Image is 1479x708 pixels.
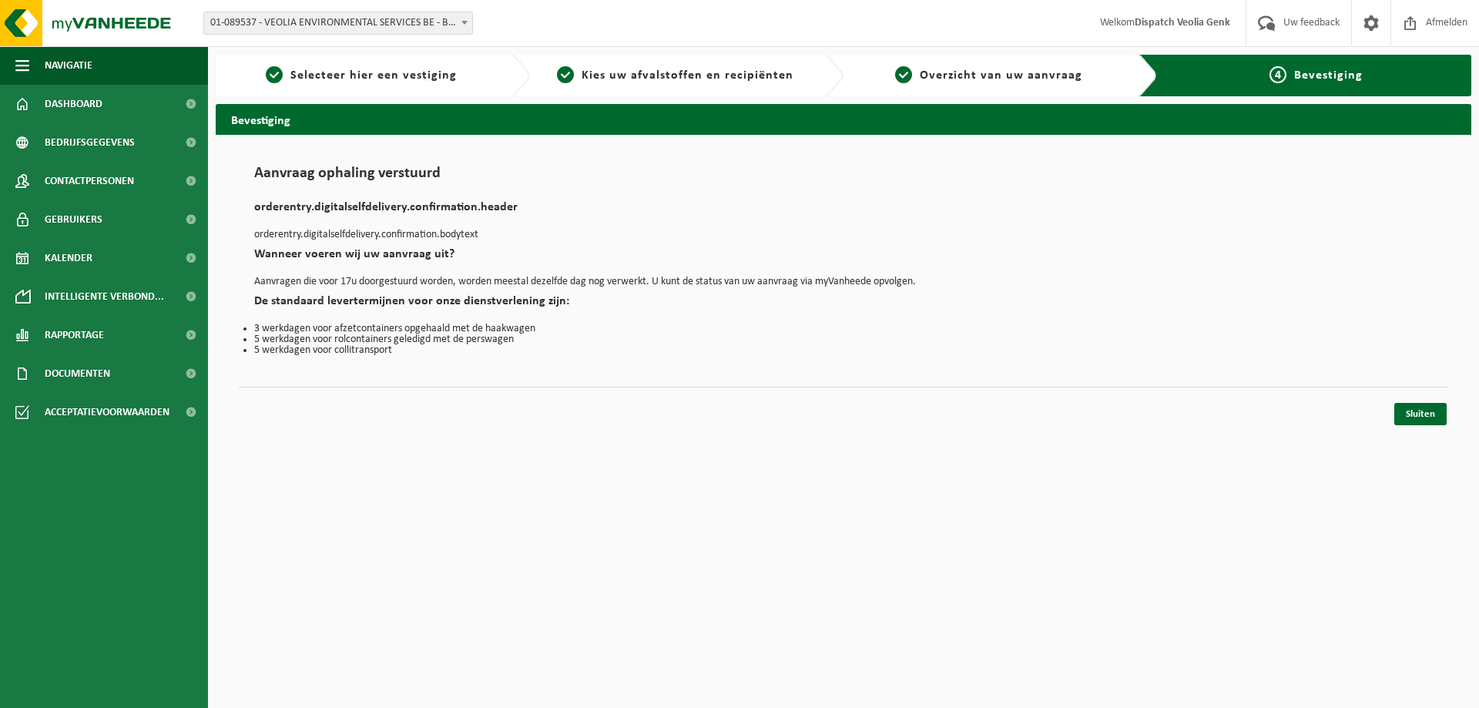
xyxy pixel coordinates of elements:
[254,277,1433,287] p: Aanvragen die voor 17u doorgestuurd worden, worden meestal dezelfde dag nog verwerkt. U kunt de s...
[1294,69,1363,82] span: Bevestiging
[45,354,110,393] span: Documenten
[254,248,1433,269] h2: Wanneer voeren wij uw aanvraag uit?
[851,66,1127,85] a: 3Overzicht van uw aanvraag
[538,66,813,85] a: 2Kies uw afvalstoffen en recipiënten
[920,69,1082,82] span: Overzicht van uw aanvraag
[216,104,1471,134] h2: Bevestiging
[254,345,1433,356] li: 5 werkdagen voor collitransport
[254,295,1433,316] h2: De standaard levertermijnen voor onze dienstverlening zijn:
[45,316,104,354] span: Rapportage
[45,85,102,123] span: Dashboard
[1394,403,1447,425] a: Sluiten
[223,66,499,85] a: 1Selecteer hier een vestiging
[45,393,169,431] span: Acceptatievoorwaarden
[254,324,1433,334] li: 3 werkdagen voor afzetcontainers opgehaald met de haakwagen
[203,12,473,35] span: 01-089537 - VEOLIA ENVIRONMENTAL SERVICES BE - BEERSE
[266,66,283,83] span: 1
[45,46,92,85] span: Navigatie
[254,334,1433,345] li: 5 werkdagen voor rolcontainers geledigd met de perswagen
[557,66,574,83] span: 2
[582,69,793,82] span: Kies uw afvalstoffen en recipiënten
[254,166,1433,190] h1: Aanvraag ophaling verstuurd
[895,66,912,83] span: 3
[45,239,92,277] span: Kalender
[254,230,1433,240] p: orderentry.digitalselfdelivery.confirmation.bodytext
[45,200,102,239] span: Gebruikers
[290,69,457,82] span: Selecteer hier een vestiging
[45,277,164,316] span: Intelligente verbond...
[1135,17,1230,29] strong: Dispatch Veolia Genk
[254,201,1433,222] h2: orderentry.digitalselfdelivery.confirmation.header
[204,12,472,34] span: 01-089537 - VEOLIA ENVIRONMENTAL SERVICES BE - BEERSE
[1269,66,1286,83] span: 4
[45,123,135,162] span: Bedrijfsgegevens
[45,162,134,200] span: Contactpersonen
